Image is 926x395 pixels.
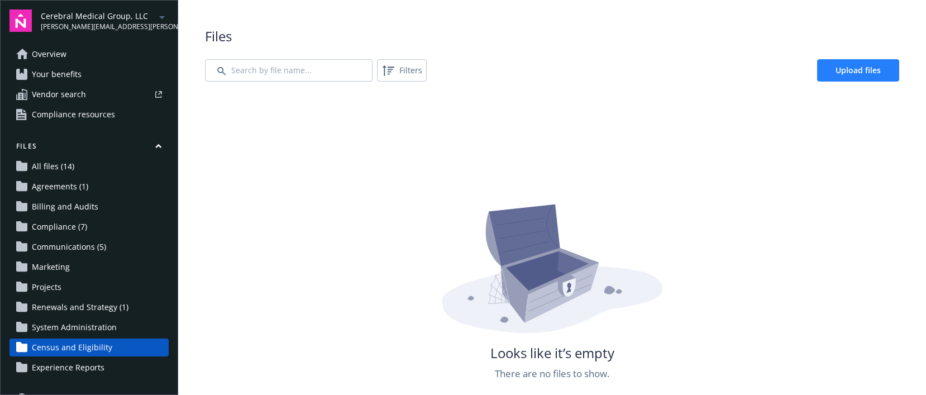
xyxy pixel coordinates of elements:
button: Files [9,141,169,155]
span: Cerebral Medical Group, LLC [41,10,155,22]
a: Communications (5) [9,238,169,256]
a: System Administration [9,318,169,336]
a: arrowDropDown [155,10,169,23]
span: Billing and Audits [32,198,98,216]
button: Cerebral Medical Group, LLC[PERSON_NAME][EMAIL_ADDRESS][PERSON_NAME][DOMAIN_NAME]arrowDropDown [41,9,169,32]
span: Your benefits [32,65,82,83]
a: Compliance resources [9,106,169,123]
span: Agreements (1) [32,178,88,196]
a: Compliance (7) [9,218,169,236]
a: Vendor search [9,85,169,103]
span: Filters [399,64,422,76]
a: Upload files [817,59,899,82]
a: Renewals and Strategy (1) [9,298,169,316]
span: Vendor search [32,85,86,103]
span: Census and Eligibility [32,339,112,356]
a: Billing and Audits [9,198,169,216]
span: Compliance resources [32,106,115,123]
span: Files [205,27,899,46]
span: Experience Reports [32,359,104,377]
span: All files (14) [32,158,74,175]
span: Renewals and Strategy (1) [32,298,128,316]
span: Filters [379,61,424,79]
span: Communications (5) [32,238,106,256]
span: [PERSON_NAME][EMAIL_ADDRESS][PERSON_NAME][DOMAIN_NAME] [41,22,155,32]
span: Projects [32,278,61,296]
span: Overview [32,45,66,63]
a: Agreements (1) [9,178,169,196]
span: Looks like it’s empty [490,344,614,363]
span: System Administration [32,318,117,336]
span: Compliance (7) [32,218,87,236]
input: Search by file name... [205,59,373,82]
a: Marketing [9,258,169,276]
a: Overview [9,45,169,63]
a: Census and Eligibility [9,339,169,356]
span: Upload files [836,65,881,75]
a: Projects [9,278,169,296]
span: There are no files to show. [495,367,609,381]
span: Marketing [32,258,70,276]
a: Your benefits [9,65,169,83]
a: Experience Reports [9,359,169,377]
button: Filters [377,59,427,82]
img: navigator-logo.svg [9,9,32,32]
a: All files (14) [9,158,169,175]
